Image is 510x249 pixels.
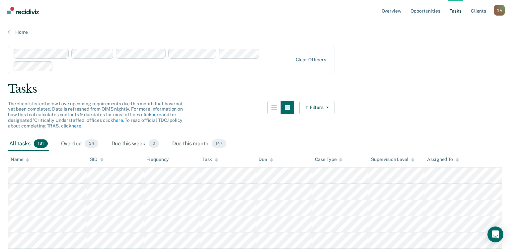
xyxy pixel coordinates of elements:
[110,137,160,151] div: Due this week0
[8,29,502,35] a: Home
[113,118,123,123] a: here
[8,101,183,128] span: The clients listed below have upcoming requirements due this month that have not yet been complet...
[85,139,98,148] span: 34
[315,157,343,162] div: Case Type
[299,101,334,114] button: Filters
[212,139,226,148] span: 147
[34,139,48,148] span: 181
[8,82,502,96] div: Tasks
[146,157,169,162] div: Frequency
[258,157,273,162] div: Due
[494,5,505,16] div: N A
[8,137,49,151] div: All tasks181
[296,57,326,63] div: Clear officers
[60,137,100,151] div: Overdue34
[7,7,39,14] img: Recidiviz
[11,157,29,162] div: Name
[487,226,503,242] div: Open Intercom Messenger
[71,123,81,128] a: here
[427,157,459,162] div: Assigned To
[151,112,161,117] a: here
[202,157,218,162] div: Task
[149,139,159,148] span: 0
[494,5,505,16] button: Profile dropdown button
[371,157,414,162] div: Supervision Level
[171,137,228,151] div: Due this month147
[90,157,104,162] div: SID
